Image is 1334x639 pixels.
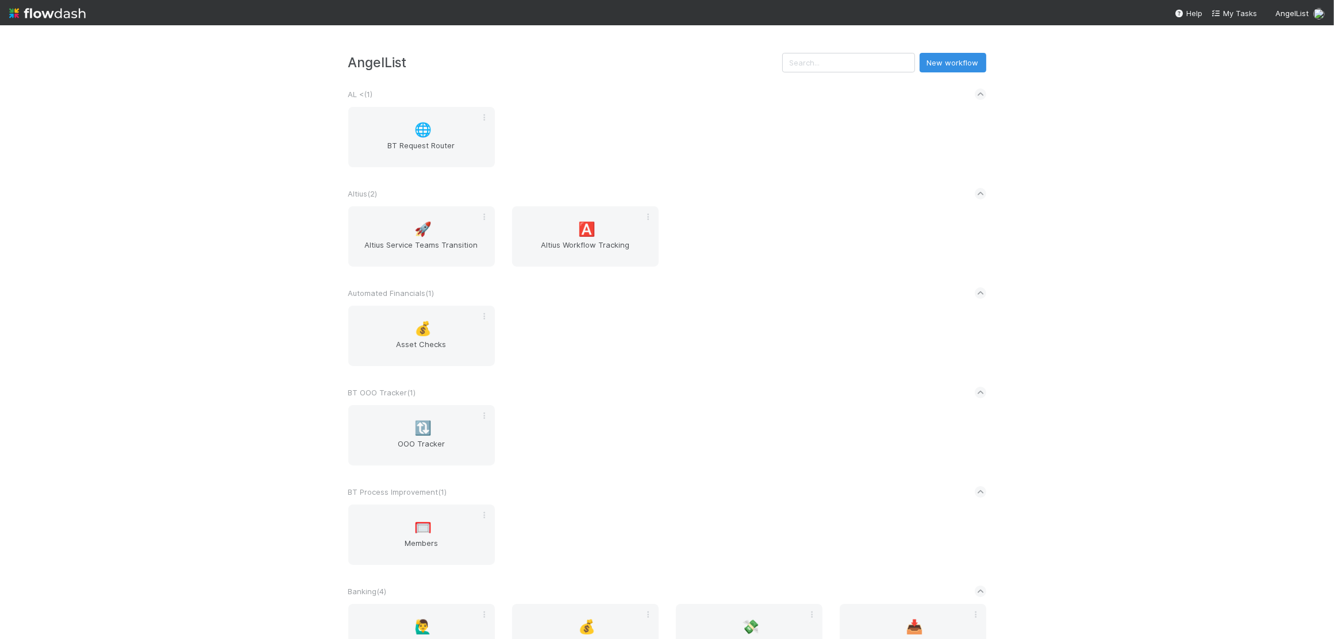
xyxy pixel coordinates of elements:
span: 🔃 [414,421,432,436]
span: 📥 [906,619,923,634]
a: 🔃OOO Tracker [348,405,495,465]
a: 💰Asset Checks [348,306,495,366]
a: 🥅Members [348,505,495,565]
img: logo-inverted-e16ddd16eac7371096b0.svg [9,3,86,23]
img: avatar_2bce2475-05ee-46d3-9413-d3901f5fa03f.png [1313,8,1325,20]
span: 💰 [578,619,595,634]
span: BT Process Improvement ( 1 ) [348,487,447,496]
span: Altius ( 2 ) [348,189,378,198]
a: 🌐BT Request Router [348,107,495,167]
span: 🅰️ [578,222,595,237]
span: OOO Tracker [353,438,490,461]
span: 💰 [414,321,432,336]
span: 🚀 [414,222,432,237]
div: Help [1175,7,1202,19]
span: 🌐 [414,122,432,137]
span: Banking ( 4 ) [348,587,387,596]
span: Altius Service Teams Transition [353,239,490,262]
a: 🚀Altius Service Teams Transition [348,206,495,267]
span: Members [353,537,490,560]
button: New workflow [920,53,986,72]
h3: AngelList [348,55,782,70]
input: Search... [782,53,915,72]
span: 🥅 [414,520,432,535]
span: 🙋‍♂️ [414,619,432,634]
span: 💸 [742,619,759,634]
span: Asset Checks [353,338,490,361]
a: My Tasks [1212,7,1257,19]
span: AngelList [1275,9,1309,18]
span: My Tasks [1212,9,1257,18]
span: AL < ( 1 ) [348,90,373,99]
a: 🅰️Altius Workflow Tracking [512,206,659,267]
span: BT Request Router [353,140,490,163]
span: BT OOO Tracker ( 1 ) [348,388,416,397]
span: Automated Financials ( 1 ) [348,288,435,298]
span: Altius Workflow Tracking [517,239,654,262]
